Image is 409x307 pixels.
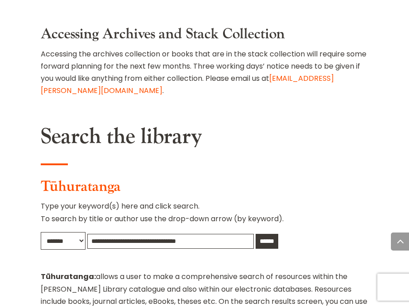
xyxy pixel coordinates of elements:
[41,200,368,232] p: Type your keyword(s) here and click search. To search by title or author use the drop-down arrow ...
[41,124,368,154] h2: Search the library
[41,26,368,47] h3: Accessing Archives and Stack Collection
[41,178,368,200] h3: Tūhuratanga
[41,48,368,97] p: Accessing the archives collection or books that are in the stack collection will require some for...
[41,271,96,282] strong: Tūhuratanga:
